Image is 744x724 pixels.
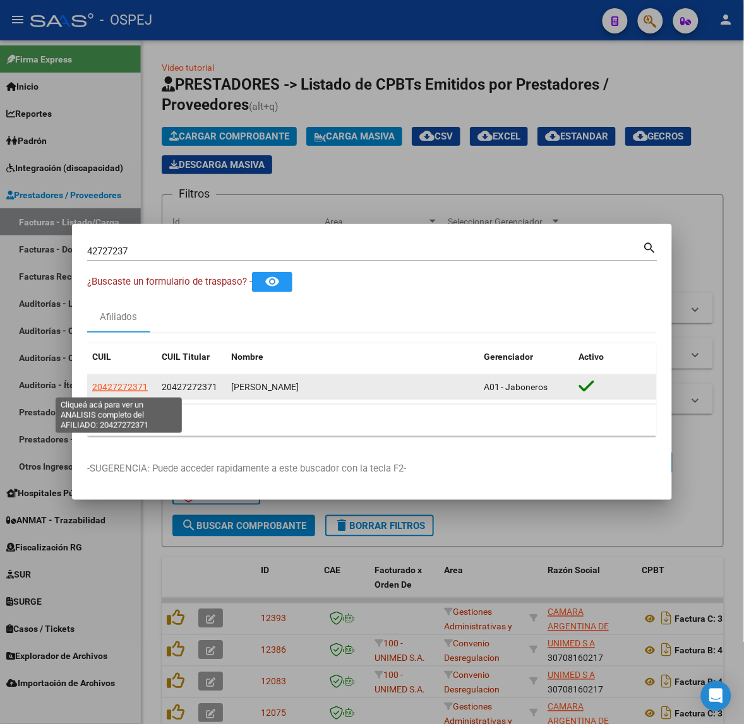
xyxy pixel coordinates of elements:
[265,274,280,289] mat-icon: remove_red_eye
[574,343,657,371] datatable-header-cell: Activo
[87,276,252,287] span: ¿Buscaste un formulario de traspaso? -
[231,352,263,362] span: Nombre
[643,239,657,254] mat-icon: search
[231,380,474,395] div: [PERSON_NAME]
[701,681,731,711] div: Open Intercom Messenger
[87,405,657,436] div: 1 total
[579,352,604,362] span: Activo
[162,352,210,362] span: CUIL Titular
[157,343,226,371] datatable-header-cell: CUIL Titular
[92,382,148,392] span: 20427272371
[484,352,534,362] span: Gerenciador
[479,343,574,371] datatable-header-cell: Gerenciador
[87,461,657,476] p: -SUGERENCIA: Puede acceder rapidamente a este buscador con la tecla F2-
[162,382,217,392] span: 20427272371
[92,352,111,362] span: CUIL
[484,382,548,392] span: A01 - Jaboneros
[226,343,479,371] datatable-header-cell: Nombre
[100,310,138,324] div: Afiliados
[87,343,157,371] datatable-header-cell: CUIL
